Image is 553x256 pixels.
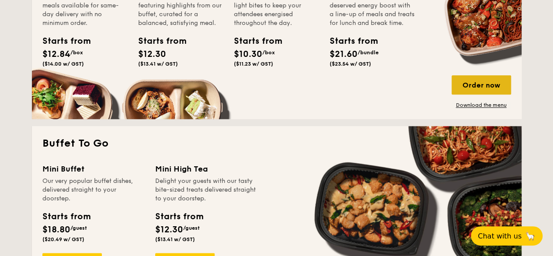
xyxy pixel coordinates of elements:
div: Order now [452,75,511,95]
span: /box [70,49,83,56]
span: ($20.49 w/ GST) [42,236,84,242]
span: ($23.54 w/ GST) [330,61,371,67]
span: $12.30 [138,49,166,60]
span: $18.80 [42,224,70,235]
span: 🦙 [525,231,536,241]
span: /bundle [358,49,379,56]
div: Mini High Tea [155,163,257,175]
span: $21.60 [330,49,358,60]
div: Starts from [155,210,203,223]
span: $12.84 [42,49,70,60]
div: Our very popular buffet dishes, delivered straight to your doorstep. [42,177,145,203]
span: ($14.00 w/ GST) [42,61,84,67]
button: Chat with us🦙 [471,226,543,245]
span: ($11.23 w/ GST) [234,61,273,67]
div: Mini Buffet [42,163,145,175]
span: ($13.41 w/ GST) [138,61,178,67]
span: $10.30 [234,49,262,60]
span: ($13.41 w/ GST) [155,236,195,242]
div: Starts from [138,35,177,48]
div: Delight your guests with our tasty bite-sized treats delivered straight to your doorstep. [155,177,257,203]
div: Starts from [234,35,273,48]
span: $12.30 [155,224,183,235]
span: /guest [183,225,200,231]
span: /guest [70,225,87,231]
div: Starts from [42,35,82,48]
span: /box [262,49,275,56]
div: Starts from [330,35,369,48]
span: Chat with us [478,232,522,240]
div: Starts from [42,210,90,223]
a: Download the menu [452,102,511,109]
h2: Buffet To Go [42,137,511,151]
